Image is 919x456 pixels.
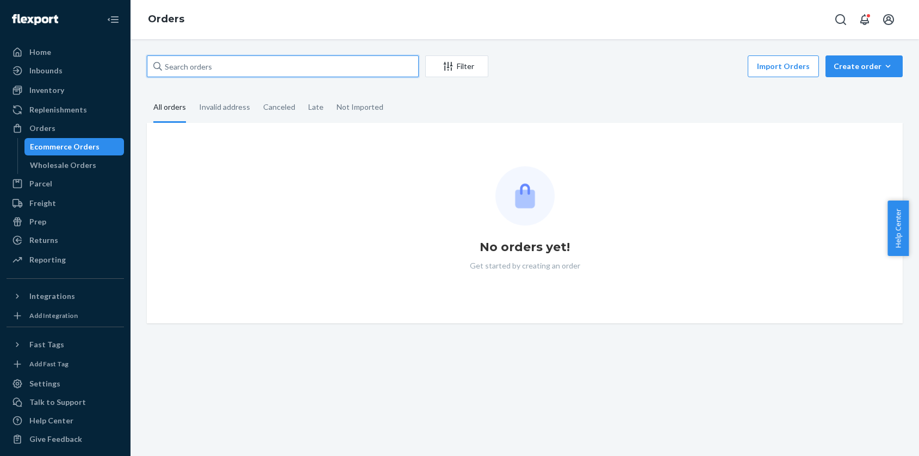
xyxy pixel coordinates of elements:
[7,175,124,192] a: Parcel
[7,62,124,79] a: Inbounds
[29,291,75,302] div: Integrations
[102,9,124,30] button: Close Navigation
[825,55,903,77] button: Create order
[199,93,250,121] div: Invalid address
[834,61,895,72] div: Create order
[7,101,124,118] a: Replenishments
[7,336,124,353] button: Fast Tags
[830,9,852,30] button: Open Search Box
[7,309,124,322] a: Add Integration
[7,393,124,411] a: Talk to Support
[854,9,875,30] button: Open notifications
[29,198,56,209] div: Freight
[29,123,55,134] div: Orders
[29,178,52,189] div: Parcel
[7,375,124,392] a: Settings
[748,55,819,77] button: Import Orders
[7,251,124,268] a: Reporting
[7,232,124,249] a: Returns
[153,93,186,123] div: All orders
[29,65,63,76] div: Inbounds
[29,339,64,350] div: Fast Tags
[425,55,488,77] button: Filter
[470,260,580,271] p: Get started by creating an order
[263,93,295,121] div: Canceled
[7,195,124,212] a: Freight
[495,166,555,226] img: Empty list
[30,160,96,171] div: Wholesale Orders
[29,434,82,445] div: Give Feedback
[29,359,69,368] div: Add Fast Tag
[7,288,124,305] button: Integrations
[29,415,73,426] div: Help Center
[139,4,193,35] ol: breadcrumbs
[29,216,46,227] div: Prep
[7,213,124,230] a: Prep
[7,120,124,137] a: Orders
[29,47,51,58] div: Home
[29,85,64,96] div: Inventory
[24,138,125,155] a: Ecommerce Orders
[7,412,124,429] a: Help Center
[308,93,324,121] div: Late
[24,157,125,174] a: Wholesale Orders
[480,239,570,256] h1: No orders yet!
[878,9,899,30] button: Open account menu
[7,358,124,371] a: Add Fast Tag
[29,378,60,389] div: Settings
[148,13,184,25] a: Orders
[29,397,86,408] div: Talk to Support
[29,254,66,265] div: Reporting
[29,104,87,115] div: Replenishments
[30,141,100,152] div: Ecommerce Orders
[426,61,488,72] div: Filter
[7,430,124,448] button: Give Feedback
[887,201,909,256] button: Help Center
[147,55,419,77] input: Search orders
[7,43,124,61] a: Home
[337,93,383,121] div: Not Imported
[29,235,58,246] div: Returns
[29,311,78,320] div: Add Integration
[12,14,58,25] img: Flexport logo
[7,82,124,99] a: Inventory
